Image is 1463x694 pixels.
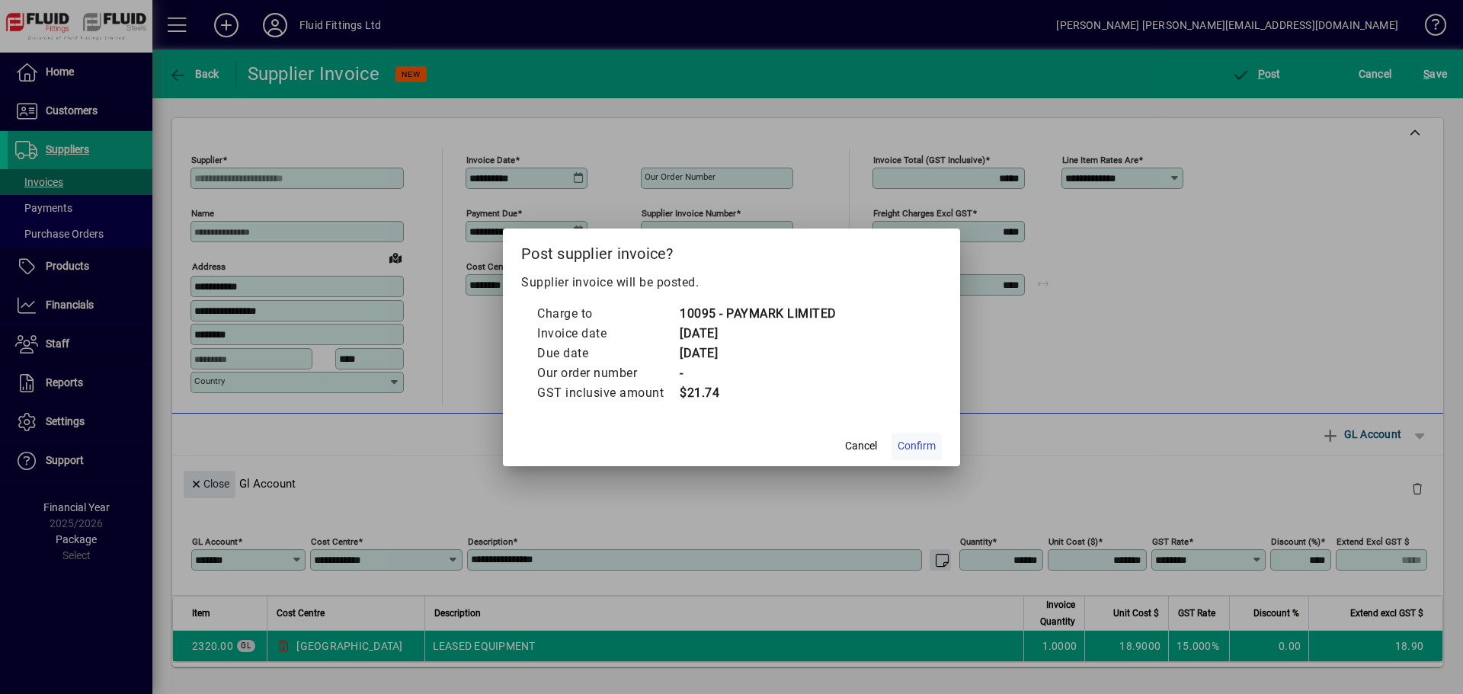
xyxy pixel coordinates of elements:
td: [DATE] [679,324,837,344]
p: Supplier invoice will be posted. [521,273,942,292]
td: 10095 - PAYMARK LIMITED [679,304,837,324]
td: Due date [536,344,679,363]
h2: Post supplier invoice? [503,229,960,273]
td: Invoice date [536,324,679,344]
td: [DATE] [679,344,837,363]
td: GST inclusive amount [536,383,679,403]
td: $21.74 [679,383,837,403]
button: Confirm [892,433,942,460]
button: Cancel [837,433,885,460]
td: Our order number [536,363,679,383]
td: Charge to [536,304,679,324]
span: Cancel [845,438,877,454]
span: Confirm [898,438,936,454]
td: - [679,363,837,383]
